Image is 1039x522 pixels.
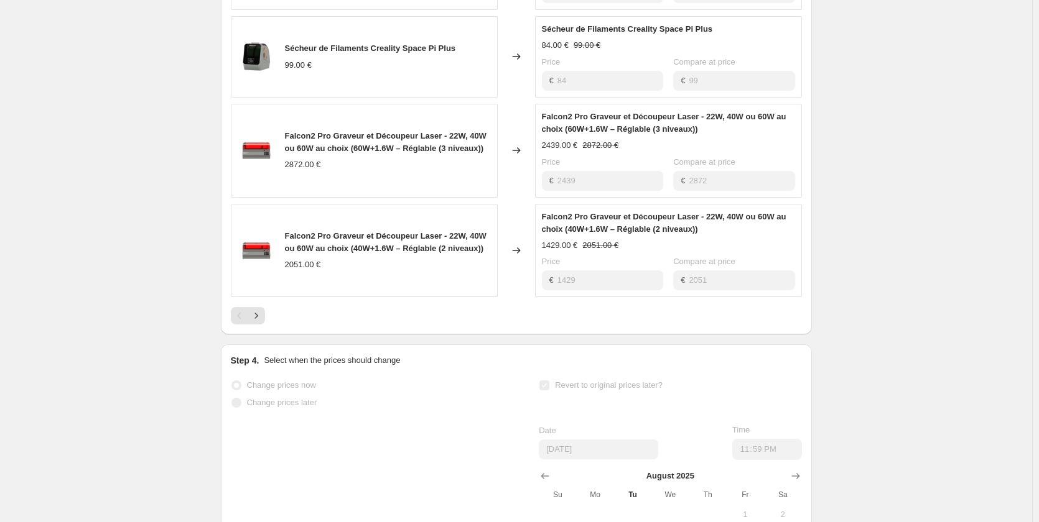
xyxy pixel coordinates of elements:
[238,232,275,269] img: Falcon2_Pro_4_80x.png
[619,490,646,500] span: Tu
[582,239,618,252] strike: 2051.00 €
[264,354,400,367] p: Select when the prices should change
[536,467,554,485] button: Show previous month, July 2025
[555,380,663,390] span: Revert to original prices later?
[542,139,578,152] div: 2439.00 €
[539,439,658,459] input: 8/26/2025
[542,57,561,66] span: Price
[574,39,600,52] strike: 99.00 €
[285,59,312,71] div: 99.00 €
[542,212,786,234] span: Falcon2 Pro Graveur et Découpeur Laser - 22W, 40W ou 60W au choix (40W+1.6W – Réglable (2 niveaux))
[787,467,804,485] button: Show next month, September 2025
[542,257,561,266] span: Price
[549,76,554,85] span: €
[614,485,651,505] th: Tuesday
[542,157,561,167] span: Price
[238,132,275,169] img: Falcon2_Pro_4_80x.png
[238,38,275,75] img: Space_Pi_Filament_Dryer_Plus_1_80x.png
[542,239,578,252] div: 1429.00 €
[539,485,576,505] th: Sunday
[582,139,618,152] strike: 2872.00 €
[732,490,759,500] span: Fr
[577,485,614,505] th: Monday
[651,485,689,505] th: Wednesday
[285,43,456,53] span: Sécheur de Filaments Creality Space Pi Plus
[727,485,764,505] th: Friday
[247,398,317,407] span: Change prices later
[542,39,569,52] div: 84.00 €
[681,275,685,285] span: €
[694,490,721,500] span: Th
[582,490,609,500] span: Mo
[285,231,487,253] span: Falcon2 Pro Graveur et Découpeur Laser - 22W, 40W ou 60W au choix (40W+1.6W – Réglable (2 niveaux))
[764,485,801,505] th: Saturday
[732,439,802,460] input: 12:00
[732,425,750,434] span: Time
[231,354,259,367] h2: Step 4.
[248,307,265,324] button: Next
[542,24,713,34] span: Sécheur de Filaments Creality Space Pi Plus
[549,176,554,185] span: €
[673,157,735,167] span: Compare at price
[769,510,796,520] span: 2
[231,307,265,324] nav: Pagination
[681,76,685,85] span: €
[285,259,321,271] div: 2051.00 €
[539,426,556,435] span: Date
[681,176,685,185] span: €
[673,257,735,266] span: Compare at price
[656,490,684,500] span: We
[285,131,487,153] span: Falcon2 Pro Graveur et Découpeur Laser - 22W, 40W ou 60W au choix (60W+1.6W – Réglable (3 niveaux))
[769,490,796,500] span: Sa
[542,112,786,134] span: Falcon2 Pro Graveur et Découpeur Laser - 22W, 40W ou 60W au choix (60W+1.6W – Réglable (3 niveaux))
[544,490,571,500] span: Su
[285,158,321,171] div: 2872.00 €
[247,380,316,390] span: Change prices now
[732,510,759,520] span: 1
[689,485,726,505] th: Thursday
[673,57,735,66] span: Compare at price
[549,275,554,285] span: €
